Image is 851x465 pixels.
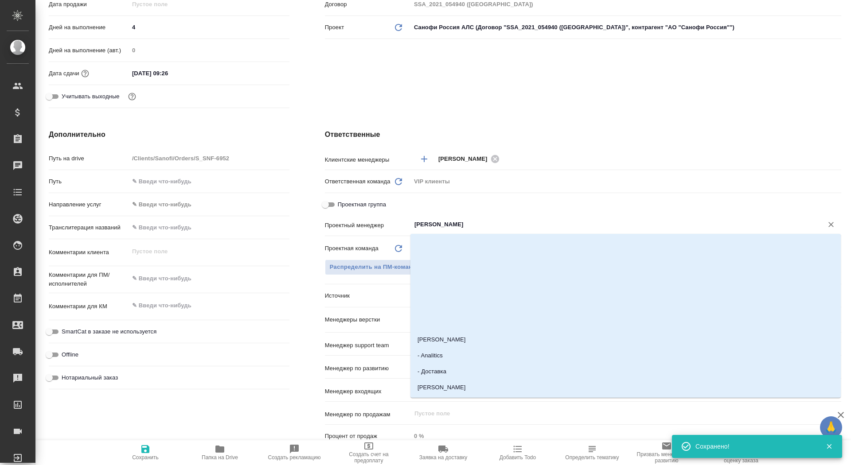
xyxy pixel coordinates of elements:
p: Менеджер по продажам [325,410,411,419]
p: Ответственная команда [325,177,390,186]
span: Нотариальный заказ [62,373,118,382]
p: Направление услуг [49,200,129,209]
input: ✎ Введи что-нибудь [129,221,289,234]
li: [PERSON_NAME] [410,395,841,411]
span: Проектная группа [338,200,386,209]
span: Создать рекламацию [268,454,321,461]
button: Если добавить услуги и заполнить их объемом, то дата рассчитается автоматически [79,68,91,79]
p: Проектная команда [325,244,379,253]
input: Пустое поле [411,430,841,442]
p: Дней на выполнение [49,23,129,32]
div: [PERSON_NAME] [438,153,502,164]
button: Сохранить [108,440,183,465]
div: VIP клиенты [411,174,841,189]
button: Добавить Todo [480,440,555,465]
li: [PERSON_NAME] [410,380,841,395]
li: - Analitics [410,348,841,364]
button: Призвать менеджера по развитию [629,440,704,465]
input: ✎ Введи что-нибудь [129,175,289,188]
p: Клиентские менеджеры [325,155,411,164]
button: Создать рекламацию [257,440,332,465]
p: Менеджеры верстки [325,315,411,324]
button: Очистить [825,218,837,231]
p: Путь на drive [49,154,129,163]
div: ✎ Введи что-нибудь [132,200,279,209]
div: ✎ Введи что-нибудь [129,197,289,212]
p: Процент от продаж [325,432,411,441]
p: Комментарии для ПМ/исполнителей [49,271,129,288]
span: Определить тематику [565,454,619,461]
p: Менеджер по развитию [325,364,411,373]
span: Распределить на ПМ-команду [330,262,420,272]
p: Проектный менеджер [325,221,411,230]
button: Выбери, если сб и вс нужно считать рабочими днями для выполнения заказа. [126,91,138,102]
button: 🙏 [820,416,842,438]
button: Добавить менеджера [414,148,435,170]
p: Менеджер входящих [325,387,411,396]
p: Транслитерация названий [49,223,129,232]
p: Дата сдачи [49,69,79,78]
span: В заказе уже есть ответственный ПМ или ПМ группа [325,260,425,275]
input: Пустое поле [414,408,820,418]
button: Заявка на доставку [406,440,480,465]
span: Заявка на доставку [419,454,467,461]
span: 🙏 [824,418,839,437]
p: Комментарии для КМ [49,302,129,311]
span: Сохранить [132,454,159,461]
div: Сохранено! [695,442,812,451]
span: Учитывать выходные [62,92,120,101]
button: Close [836,224,838,225]
span: Папка на Drive [202,454,238,461]
button: Закрыть [820,442,838,450]
button: Папка на Drive [183,440,257,465]
span: [PERSON_NAME] [438,155,493,163]
input: Пустое поле [129,152,289,165]
p: Источник [325,291,411,300]
input: ✎ Введи что-нибудь [129,21,289,34]
p: Путь [49,177,129,186]
li: - Доставка [410,364,841,380]
span: SmartCat в заказе не используется [62,327,156,336]
p: Комментарии клиента [49,248,129,257]
button: Создать счет на предоплату [332,440,406,465]
p: Дней на выполнение (авт.) [49,46,129,55]
h4: Ответственные [325,129,841,140]
button: Определить тематику [555,440,629,465]
h4: Дополнительно [49,129,289,140]
span: Добавить Todo [500,454,536,461]
span: Offline [62,350,78,359]
input: ✎ Введи что-нибудь [129,67,207,80]
p: Менеджер support team [325,341,411,350]
div: Санофи Россия АЛС (Договор "SSA_2021_054940 ([GEOGRAPHIC_DATA])", контрагент "АО "Санофи Россия"") [411,20,841,35]
button: Распределить на ПМ-команду [325,260,425,275]
p: Проект [325,23,344,32]
button: Open [836,158,838,160]
span: Призвать менеджера по развитию [635,451,699,464]
span: Создать счет на предоплату [337,451,401,464]
li: [PERSON_NAME] [410,332,841,348]
input: Пустое поле [129,44,289,57]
